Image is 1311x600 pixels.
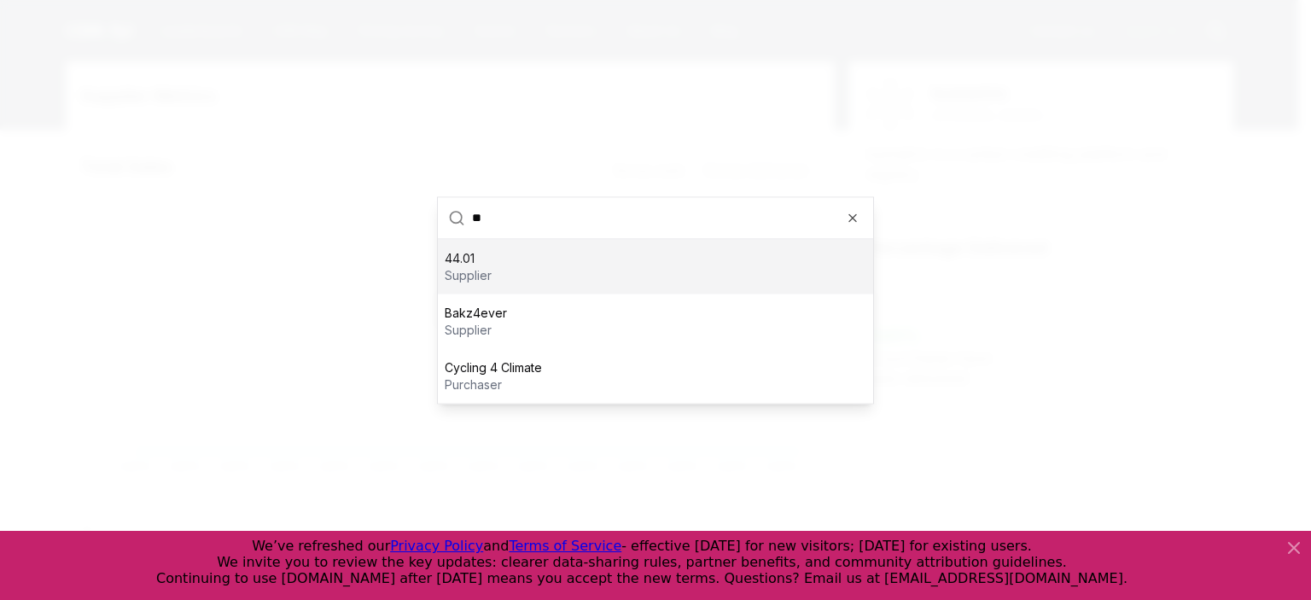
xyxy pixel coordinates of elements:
p: supplier [445,266,492,283]
p: Cycling 4 Climate [445,358,542,376]
p: supplier [445,321,507,338]
p: Bakz4ever [445,304,507,321]
p: purchaser [445,376,542,393]
p: 44.01 [445,249,492,266]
